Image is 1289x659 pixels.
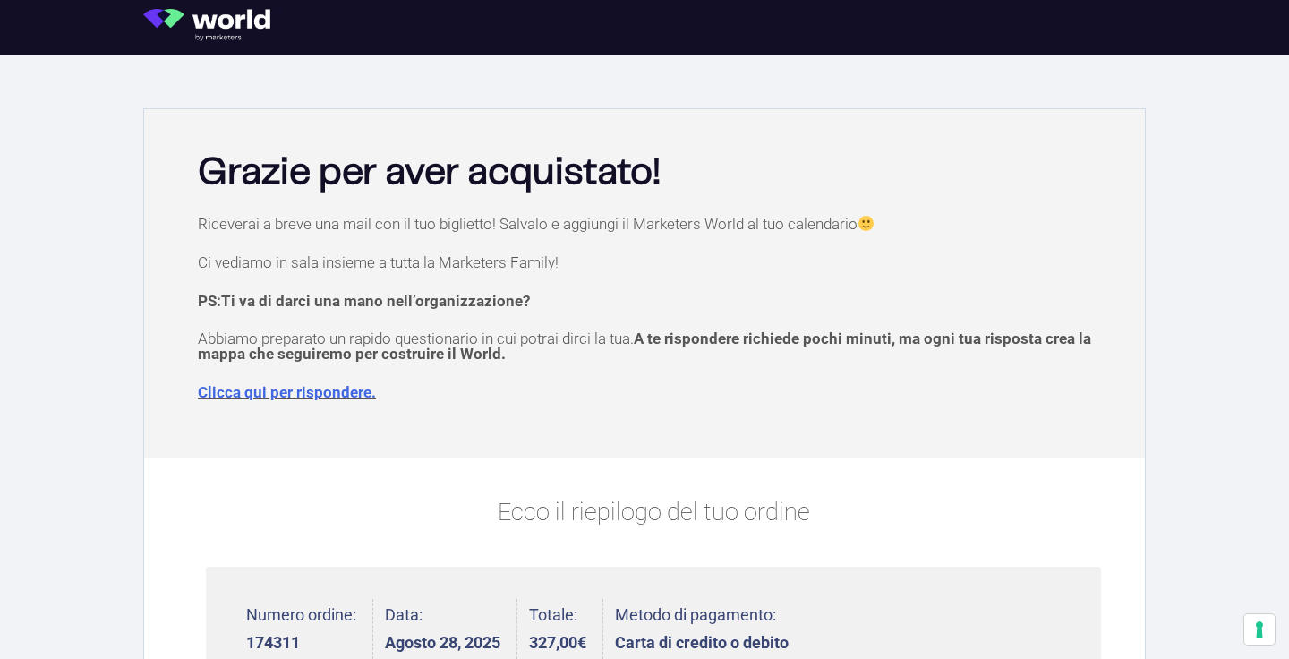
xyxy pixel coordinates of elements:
[858,216,874,231] img: 🙂
[529,633,586,652] bdi: 327,00
[198,331,1109,362] p: Abbiamo preparato un rapido questionario in cui potrai dirci la tua.
[246,599,373,659] li: Numero ordine:
[206,494,1101,531] p: Ecco il riepilogo del tuo ordine
[198,216,1109,232] p: Riceverai a breve una mail con il tuo biglietto! Salvalo e aggiungi il Marketers World al tuo cal...
[246,635,356,651] strong: 174311
[615,599,789,659] li: Metodo di pagamento:
[198,155,661,191] b: Grazie per aver acquistato!
[385,599,517,659] li: Data:
[198,292,530,310] strong: PS:
[615,635,789,651] strong: Carta di credito o debito
[198,383,376,401] a: Clicca qui per rispondere.
[221,292,530,310] span: Ti va di darci una mano nell’organizzazione?
[1244,614,1275,645] button: Le tue preferenze relative al consenso per le tecnologie di tracciamento
[385,635,500,651] strong: Agosto 28, 2025
[529,599,603,659] li: Totale:
[198,329,1091,363] span: A te rispondere richiede pochi minuti, ma ogni tua risposta crea la mappa che seguiremo per costr...
[198,255,1109,270] p: Ci vediamo in sala insieme a tutta la Marketers Family!
[577,633,586,652] span: €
